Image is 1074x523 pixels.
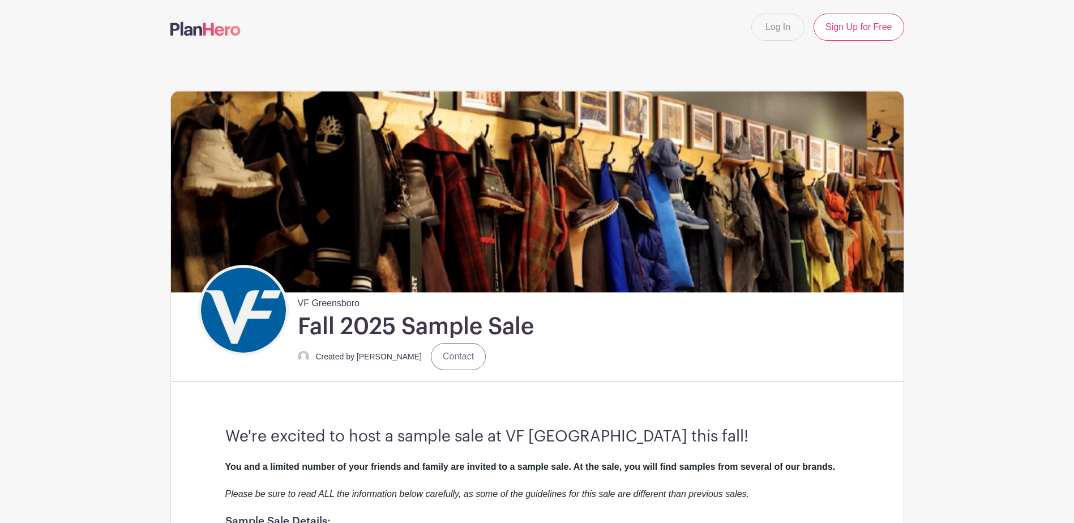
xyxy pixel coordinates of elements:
img: Sample%20Sale.png [171,91,904,292]
small: Created by [PERSON_NAME] [316,352,422,361]
h3: We're excited to host a sample sale at VF [GEOGRAPHIC_DATA] this fall! [225,427,849,447]
strong: You and a limited number of your friends and family are invited to a sample sale. At the sale, yo... [225,462,836,471]
span: VF Greensboro [298,292,360,310]
a: Sign Up for Free [814,14,904,41]
h1: Fall 2025 Sample Sale [298,312,534,341]
a: Log In [751,14,805,41]
img: VF_Icon_FullColor_CMYK-small.png [201,268,286,353]
img: default-ce2991bfa6775e67f084385cd625a349d9dcbb7a52a09fb2fda1e96e2d18dcdb.png [298,351,309,362]
img: logo-507f7623f17ff9eddc593b1ce0a138ce2505c220e1c5a4e2b4648c50719b7d32.svg [170,22,241,36]
em: Please be sure to read ALL the information below carefully, as some of the guidelines for this sa... [225,489,750,499]
a: Contact [431,343,486,370]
